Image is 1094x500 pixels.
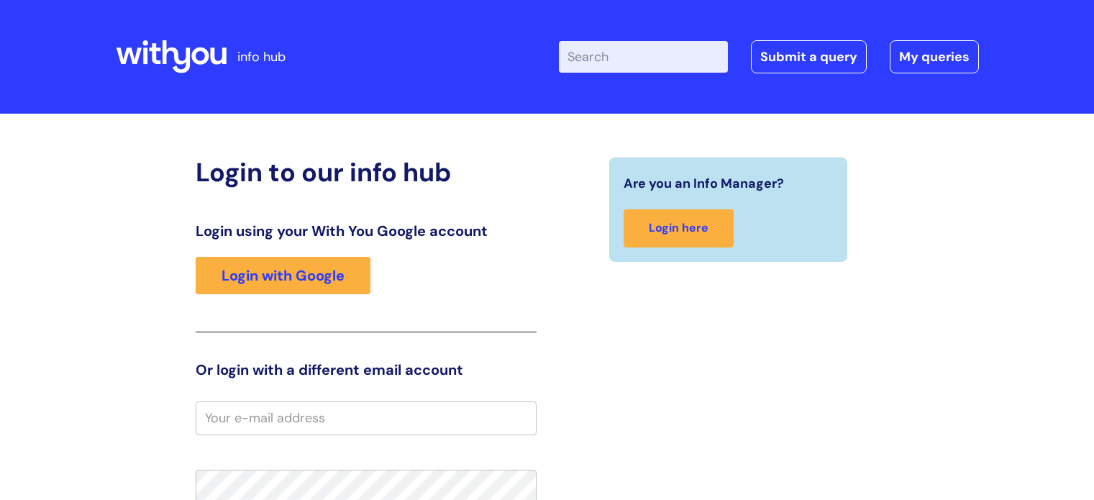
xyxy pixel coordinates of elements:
[624,172,784,195] span: Are you an Info Manager?
[196,257,370,294] a: Login with Google
[196,401,537,435] input: Your e-mail address
[196,222,537,240] h3: Login using your With You Google account
[890,40,979,73] a: My queries
[559,41,728,73] input: Search
[196,157,537,188] h2: Login to our info hub
[196,361,537,378] h3: Or login with a different email account
[237,45,286,68] p: info hub
[751,40,867,73] a: Submit a query
[624,209,734,247] a: Login here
